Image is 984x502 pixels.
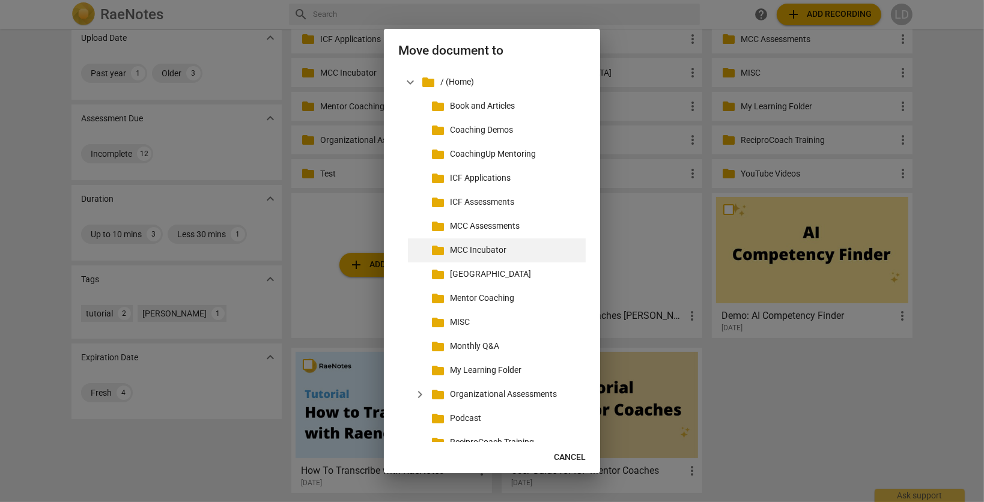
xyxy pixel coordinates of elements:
[554,452,586,464] span: Cancel
[431,363,445,378] span: folder
[450,244,581,256] p: MCC Incubator
[398,43,586,58] h2: Move document to
[431,99,445,113] span: folder
[450,316,581,328] p: MISC
[431,171,445,186] span: folder
[431,315,445,330] span: folder
[431,435,445,450] span: folder
[431,267,445,282] span: folder
[431,219,445,234] span: folder
[431,411,445,426] span: folder
[431,339,445,354] span: folder
[450,292,581,304] p: Mentor Coaching
[450,436,581,449] p: ReciproCoach Training
[450,412,581,425] p: Podcast
[450,220,581,232] p: MCC Assessments
[450,364,581,376] p: My Learning Folder
[450,100,581,112] p: Book and Articles
[431,195,445,210] span: folder
[431,291,445,306] span: folder
[450,340,581,352] p: Monthly Q&A
[431,243,445,258] span: folder
[431,147,445,162] span: folder
[450,124,581,136] p: Coaching Demos
[431,123,445,138] span: folder
[544,447,595,468] button: Cancel
[450,268,581,280] p: MCC Library
[413,387,427,402] span: expand_more
[421,75,436,89] span: folder
[450,196,581,208] p: ICF Assessments
[403,75,418,89] span: expand_more
[450,172,581,184] p: ICF Applications
[450,388,581,401] p: Organizational Assessments
[440,76,581,88] p: / (Home)
[450,148,581,160] p: CoachingUp Mentoring
[431,387,445,402] span: folder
